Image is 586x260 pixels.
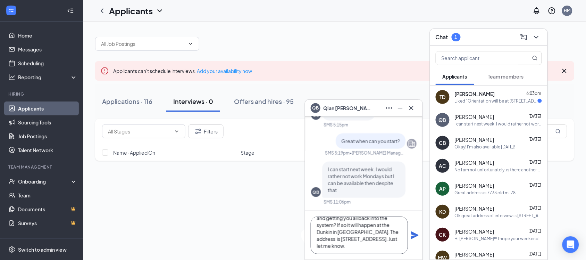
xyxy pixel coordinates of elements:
div: Interviews · 0 [173,97,213,106]
div: Great address is 7733 old m-78 [455,190,516,196]
span: [PERSON_NAME] [455,182,494,189]
svg: Filter [194,127,202,136]
a: Scheduling [18,56,77,70]
h3: Chat [436,33,448,41]
div: QB [313,189,319,195]
div: AP [439,185,446,192]
button: Plane [411,231,419,239]
span: [DATE] [529,251,542,257]
button: Ellipses [384,103,395,114]
span: • [PERSON_NAME] Manager [350,150,404,156]
input: All Stages [108,128,171,135]
span: [DATE] [529,205,542,211]
div: TD [440,94,446,100]
span: 6:03pm [527,91,542,96]
div: SMS 5:19pm [325,150,350,156]
div: Liked “Orientation will be at [STREET_ADDRESS]. Someone you interviewed at. Then we will schedule... [455,98,538,104]
div: CK [439,231,446,238]
div: SMS 5:15pm [324,122,348,128]
a: Sourcing Tools [18,115,77,129]
a: ChevronLeft [98,7,106,15]
a: DocumentsCrown [18,202,77,216]
span: Qian [PERSON_NAME] [323,104,372,112]
div: Offers and hires · 95 [234,97,294,106]
span: [PERSON_NAME] [455,159,494,166]
div: Ok great address of interview is [STREET_ADDRESS] [455,213,542,219]
a: Messages [18,42,77,56]
svg: Analysis [8,74,15,81]
a: Team [18,188,77,202]
span: [PERSON_NAME] [455,228,494,235]
svg: Minimize [396,104,404,112]
svg: ChevronDown [188,41,193,47]
img: empty-state [301,210,369,256]
a: SurveysCrown [18,216,77,230]
button: Minimize [395,103,406,114]
textarea: Hello is there anyway that you can come in [DATE] at 2:30 for onboarding and getting you all back... [311,217,408,254]
span: [PERSON_NAME] [455,90,495,97]
button: Filter Filters [188,124,224,138]
div: SMS 11:06pm [324,199,351,205]
svg: Ellipses [385,104,393,112]
div: HM [564,8,571,14]
div: AC [439,162,446,169]
svg: ComposeMessage [520,33,528,41]
div: Onboarding [18,178,72,185]
div: QB [439,116,446,123]
div: I can start next week. I would rather not work Mondays but I can be available then despite that [455,121,542,127]
svg: Company [408,140,416,148]
span: [PERSON_NAME] [455,251,494,258]
div: Switch to admin view [18,246,67,253]
div: KD [439,208,446,215]
svg: Collapse [67,7,74,14]
svg: ChevronDown [174,129,179,134]
div: Team Management [8,164,76,170]
h1: Applicants [109,5,153,17]
svg: ChevronDown [156,7,164,15]
span: [DATE] [529,182,542,188]
a: Applicants [18,101,77,115]
svg: MagnifyingGlass [532,55,538,61]
span: Name · Applied On [113,149,155,156]
span: I can start next week. I would rather not work Mondays but I can be available then despite that [328,166,394,193]
div: CB [439,139,446,146]
span: [DATE] [529,137,542,142]
svg: QuestionInfo [548,7,556,15]
div: Open Intercom Messenger [562,236,579,253]
a: Add your availability now [197,68,252,74]
span: [DATE] [529,160,542,165]
div: No I am not unfortunately, is there another date we could schedule to do an interview? [455,167,542,173]
span: [PERSON_NAME] [455,136,494,143]
svg: Cross [560,67,569,75]
a: Job Postings [18,129,77,143]
button: ChevronDown [531,32,542,43]
div: Payroll [8,237,76,243]
span: Team members [488,73,524,80]
div: Applications · 116 [102,97,152,106]
span: Applicants can't schedule interviews. [113,68,252,74]
svg: MagnifyingGlass [555,129,561,134]
svg: Notifications [533,7,541,15]
svg: Cross [407,104,416,112]
svg: Error [101,67,109,75]
a: Home [18,29,77,42]
svg: WorkstreamLogo [8,7,15,14]
div: 1 [455,34,458,40]
svg: ChevronDown [532,33,541,41]
a: Talent Network [18,143,77,157]
div: Okay! I'm also available [DATE]! [455,144,515,150]
button: ComposeMessage [518,32,529,43]
span: [DATE] [529,228,542,234]
button: Cross [406,103,417,114]
input: All Job Postings [101,40,185,48]
span: Applicants [443,73,467,80]
span: [DATE] [529,114,542,119]
span: [PERSON_NAME] [455,205,494,212]
svg: UserCheck [8,178,15,185]
div: Hi [PERSON_NAME]!!! I hope your weekend was amazing! I just wanted to let you know that I DID acc... [455,236,542,242]
span: Stage [241,149,254,156]
input: Search applicant [436,51,518,65]
div: Reporting [18,74,78,81]
div: Hiring [8,91,76,97]
span: Great when can you start? [341,138,400,144]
